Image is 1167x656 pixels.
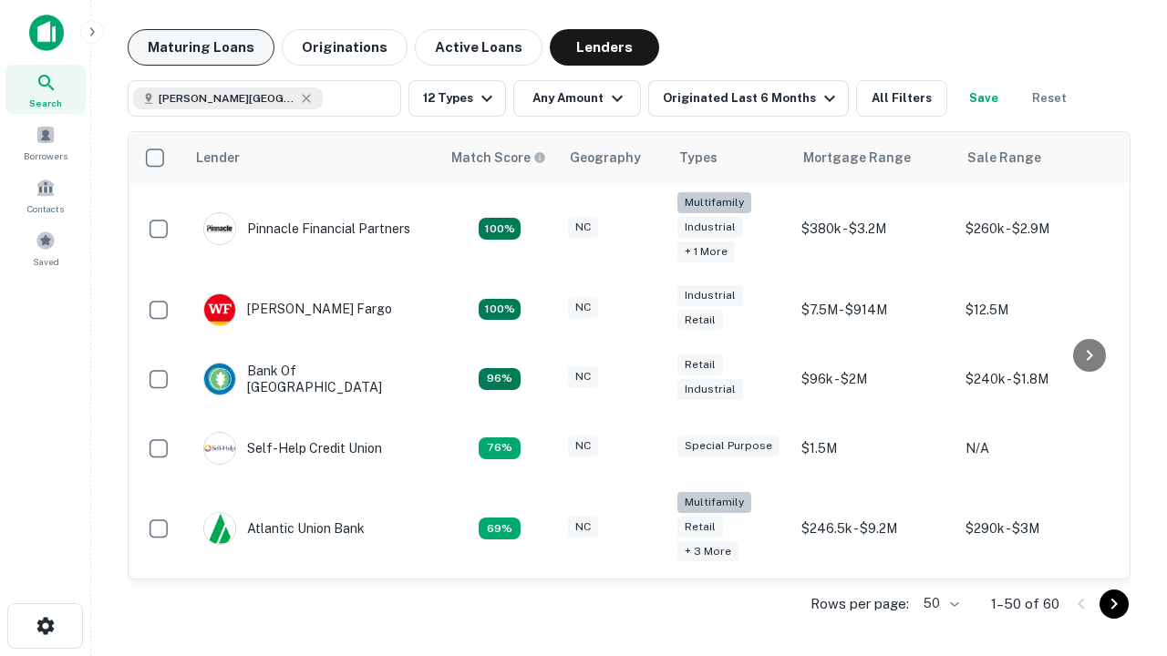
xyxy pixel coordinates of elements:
button: Active Loans [415,29,542,66]
img: picture [204,213,235,244]
a: Borrowers [5,118,86,167]
div: Multifamily [677,192,751,213]
div: Matching Properties: 11, hasApolloMatch: undefined [479,437,521,459]
td: $7.5M - $914M [792,275,956,344]
span: Contacts [27,201,64,216]
div: Originated Last 6 Months [663,87,841,109]
div: Self-help Credit Union [203,432,382,465]
span: Search [29,96,62,110]
a: Contacts [5,170,86,220]
img: picture [204,433,235,464]
p: Rows per page: [811,593,909,615]
div: + 3 more [677,541,738,562]
a: Search [5,65,86,114]
div: Special Purpose [677,436,780,456]
td: N/A [956,414,1121,483]
button: Reset [1020,80,1079,117]
div: Retail [677,310,723,331]
th: Types [668,132,792,183]
td: $290k - $3M [956,483,1121,575]
iframe: Chat Widget [1076,510,1167,598]
h6: Match Score [451,148,542,168]
div: NC [568,517,598,538]
div: Capitalize uses an advanced AI algorithm to match your search with the best lender. The match sco... [451,148,546,168]
p: 1–50 of 60 [991,593,1059,615]
td: $260k - $2.9M [956,183,1121,275]
button: Maturing Loans [128,29,274,66]
div: Retail [677,354,723,375]
div: Atlantic Union Bank [203,512,365,545]
div: NC [568,436,598,456]
button: Save your search to get updates of matches that match your search criteria. [955,80,1013,117]
div: Mortgage Range [803,147,911,169]
div: Retail [677,517,723,538]
div: NC [568,217,598,238]
th: Geography [559,132,668,183]
div: Geography [570,147,641,169]
button: 12 Types [408,80,506,117]
div: Sale Range [967,147,1041,169]
img: picture [204,513,235,544]
div: 50 [916,590,962,617]
a: Saved [5,223,86,272]
div: Multifamily [677,492,751,513]
td: $380k - $3.2M [792,183,956,275]
td: $12.5M [956,275,1121,344]
th: Lender [185,132,440,183]
div: Lender [196,147,240,169]
div: NC [568,366,598,387]
span: [PERSON_NAME][GEOGRAPHIC_DATA], [GEOGRAPHIC_DATA] [159,90,295,107]
button: Go to next page [1100,589,1129,619]
div: NC [568,297,598,318]
span: Saved [33,254,59,269]
th: Mortgage Range [792,132,956,183]
button: Originations [282,29,408,66]
div: + 1 more [677,241,735,262]
th: Sale Range [956,132,1121,183]
td: $240k - $1.8M [956,344,1121,414]
div: [PERSON_NAME] Fargo [203,293,392,326]
td: $1.5M [792,414,956,483]
div: Matching Properties: 26, hasApolloMatch: undefined [479,218,521,240]
button: Any Amount [513,80,641,117]
button: Originated Last 6 Months [648,80,849,117]
div: Matching Properties: 15, hasApolloMatch: undefined [479,299,521,321]
th: Capitalize uses an advanced AI algorithm to match your search with the best lender. The match sco... [440,132,559,183]
div: Types [679,147,718,169]
button: Lenders [550,29,659,66]
div: Industrial [677,285,743,306]
div: Industrial [677,217,743,238]
div: Matching Properties: 14, hasApolloMatch: undefined [479,368,521,390]
td: $96k - $2M [792,344,956,414]
span: Borrowers [24,149,67,163]
div: Pinnacle Financial Partners [203,212,410,245]
div: Industrial [677,379,743,400]
div: Matching Properties: 10, hasApolloMatch: undefined [479,518,521,539]
td: $246.5k - $9.2M [792,483,956,575]
img: picture [204,364,235,395]
img: capitalize-icon.png [29,15,64,51]
div: Bank Of [GEOGRAPHIC_DATA] [203,363,422,395]
img: picture [204,294,235,325]
button: All Filters [856,80,947,117]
